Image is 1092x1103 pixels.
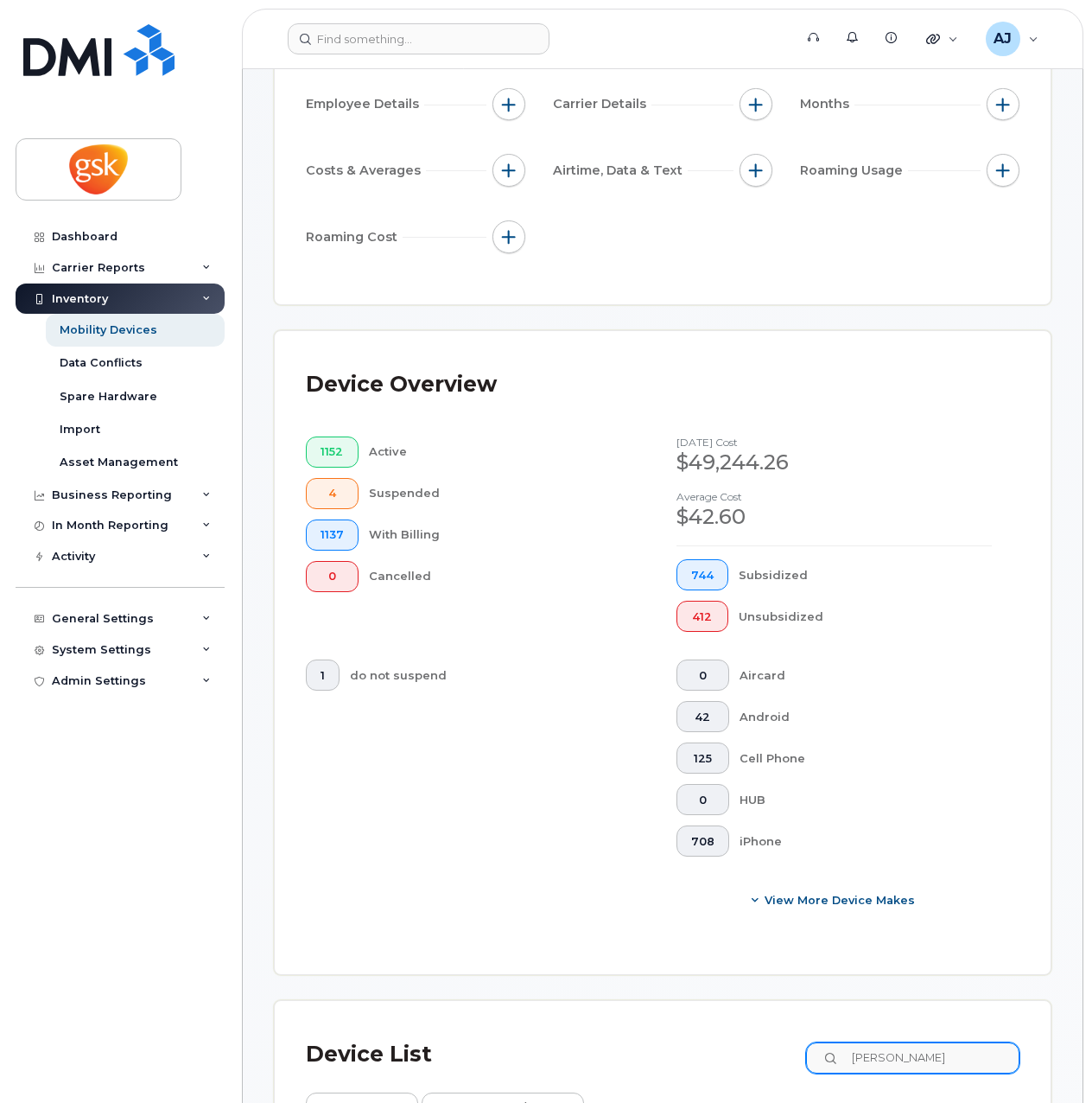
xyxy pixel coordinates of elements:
div: Device List [306,1032,432,1077]
div: Cell Phone [740,743,993,774]
button: 125 [676,743,729,774]
span: Employee Details [306,95,424,113]
span: Carrier Details [553,95,651,113]
button: 1 [306,660,340,691]
button: 744 [676,559,728,590]
span: 0 [321,570,344,583]
span: 1152 [321,445,344,459]
span: Months [800,95,854,113]
div: HUB [740,784,993,815]
div: Device Overview [306,362,497,407]
button: 42 [676,701,729,732]
span: Airtime, Data & Text [553,162,688,180]
input: Search Device List ... [806,1042,1019,1074]
div: Android [740,701,993,732]
h4: [DATE] cost [676,437,992,448]
button: 412 [676,601,728,632]
span: Costs & Averages [306,162,426,180]
div: do not suspend [350,660,622,691]
input: Find something... [288,23,549,54]
div: Avanipal Jauhal [974,22,1051,56]
div: Active [369,437,622,468]
button: 0 [676,660,729,691]
button: View More Device Makes [676,884,992,915]
button: 0 [306,561,359,592]
span: Roaming Usage [800,162,908,180]
span: 42 [691,711,714,724]
button: 4 [306,478,359,509]
h4: Average cost [676,491,992,502]
span: Roaming Cost [306,228,403,246]
div: Quicklinks [914,22,970,56]
button: 1152 [306,437,359,468]
span: 744 [691,569,714,583]
div: $49,244.26 [676,448,992,477]
span: AJ [994,29,1012,49]
button: 1137 [306,520,359,551]
div: Unsubsidized [739,601,993,632]
span: 1 [321,669,325,683]
span: View More Device Makes [765,892,915,909]
span: 412 [691,610,714,624]
div: $42.60 [676,502,992,532]
div: Subsidized [739,559,993,590]
div: With Billing [369,520,622,551]
span: 0 [691,794,714,807]
span: 0 [691,669,714,683]
span: 1137 [321,528,344,542]
div: Aircard [740,660,993,691]
button: 708 [676,826,729,857]
span: 125 [691,752,714,766]
div: Suspended [369,478,622,509]
span: 708 [691,835,714,849]
div: Cancelled [369,561,622,592]
button: 0 [676,784,729,815]
div: iPhone [740,826,993,857]
span: 4 [321,487,344,500]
